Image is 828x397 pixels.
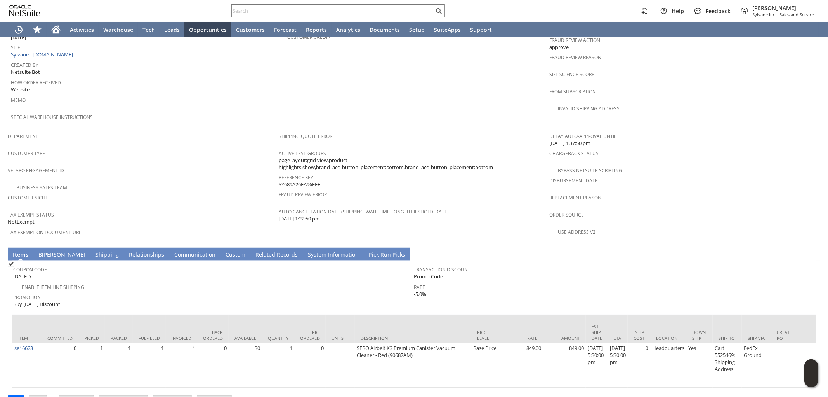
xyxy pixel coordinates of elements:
div: ETA [614,335,622,341]
span: Forecast [274,26,297,33]
span: Analytics [336,26,360,33]
a: Activities [65,22,99,37]
a: Disbursement Date [549,177,598,184]
span: B [38,251,42,258]
span: Buy [DATE] Discount [13,301,60,308]
div: Ship Via [748,335,765,341]
div: Packed [111,335,127,341]
span: Customers [236,26,265,33]
span: - [776,12,778,17]
a: Department [8,133,38,140]
a: Chargeback Status [549,150,599,157]
div: Pre Ordered [300,329,320,341]
a: Warehouse [99,22,138,37]
span: Netsuite Bot [11,68,40,76]
td: 1 [78,343,105,388]
td: 0 [294,343,326,388]
span: y [311,251,314,258]
span: [DATE]5 [13,273,31,280]
a: Reports [301,22,332,37]
span: Promo Code [414,273,443,280]
a: Sylvane - [DOMAIN_NAME] [11,51,75,58]
div: Down. Ship [692,329,707,341]
td: 0 [42,343,78,388]
td: 30 [229,343,262,388]
a: Business Sales Team [16,184,67,191]
img: Checked [8,261,14,267]
td: [DATE] 5:30:00 pm [586,343,608,388]
a: Pick Run Picks [367,251,407,259]
a: Relationships [127,251,166,259]
span: Oracle Guided Learning Widget. To move around, please hold and drag [804,374,818,388]
a: Reference Key [279,174,313,181]
span: SY689A26EA96FEF [279,181,320,188]
div: Location [656,335,680,341]
a: Active Test Groups [279,150,326,157]
span: [DATE] 1:37:50 pm [549,140,590,147]
span: page layout:grid view,product highlights:show,brand_acc_button_placement:bottom,brand_acc_button_... [279,157,546,171]
span: I [13,251,15,258]
a: Customers [231,22,269,37]
a: Created By [11,62,38,68]
span: Support [470,26,492,33]
svg: Search [434,6,443,16]
span: [PERSON_NAME] [752,4,814,12]
a: Unrolled view on [806,249,816,259]
a: Customer Niche [8,194,48,201]
a: Coupon Code [13,266,47,273]
td: [DATE] 5:30:00 pm [608,343,628,388]
span: Sales and Service [779,12,814,17]
a: Fraud Review Action [549,37,600,44]
div: Invoiced [172,335,191,341]
td: 1 [105,343,133,388]
a: Promotion [13,294,41,301]
a: se16623 [14,345,33,352]
a: Velaro Engagement ID [8,167,64,174]
a: Invalid Shipping Address [558,105,620,112]
a: From Subscription [549,88,596,95]
a: Shipping [94,251,121,259]
span: Activities [70,26,94,33]
td: Cart 5525469: Shipping Address [713,343,742,388]
a: SuiteApps [429,22,465,37]
div: Rate [506,335,537,341]
svg: Recent Records [14,25,23,34]
span: P [369,251,372,258]
a: Related Records [253,251,300,259]
td: 0 [197,343,229,388]
a: Customer Call-in [287,34,331,40]
div: Create PO [777,329,794,341]
a: Tax Exempt Status [8,212,54,218]
a: Recent Records [9,22,28,37]
a: Tax Exemption Document URL [8,229,81,236]
a: Shipping Quote Error [279,133,332,140]
div: Units [332,335,349,341]
a: Auto Cancellation Date (shipping_wait_time_long_threshold_date) [279,208,449,215]
a: Delay Auto-Approval Until [549,133,616,140]
div: Committed [47,335,73,341]
a: Site [11,44,20,51]
svg: Shortcuts [33,25,42,34]
div: Amount [549,335,580,341]
span: Setup [409,26,425,33]
a: System Information [306,251,361,259]
a: Transaction Discount [414,266,471,273]
a: Communication [172,251,217,259]
span: Tech [142,26,155,33]
a: Tech [138,22,160,37]
td: 1 [262,343,294,388]
span: R [129,251,132,258]
input: Search [232,6,434,16]
svg: logo [9,5,40,16]
span: approve [549,44,569,51]
span: Sylvane Inc [752,12,775,17]
a: Fraud Review Error [279,191,327,198]
a: Leads [160,22,184,37]
div: Description [361,335,465,341]
a: Fraud Review Reason [549,54,601,61]
span: u [229,251,233,258]
a: Analytics [332,22,365,37]
a: Special Warehouse Instructions [11,114,93,121]
td: 0 [628,343,650,388]
span: SuiteApps [434,26,461,33]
